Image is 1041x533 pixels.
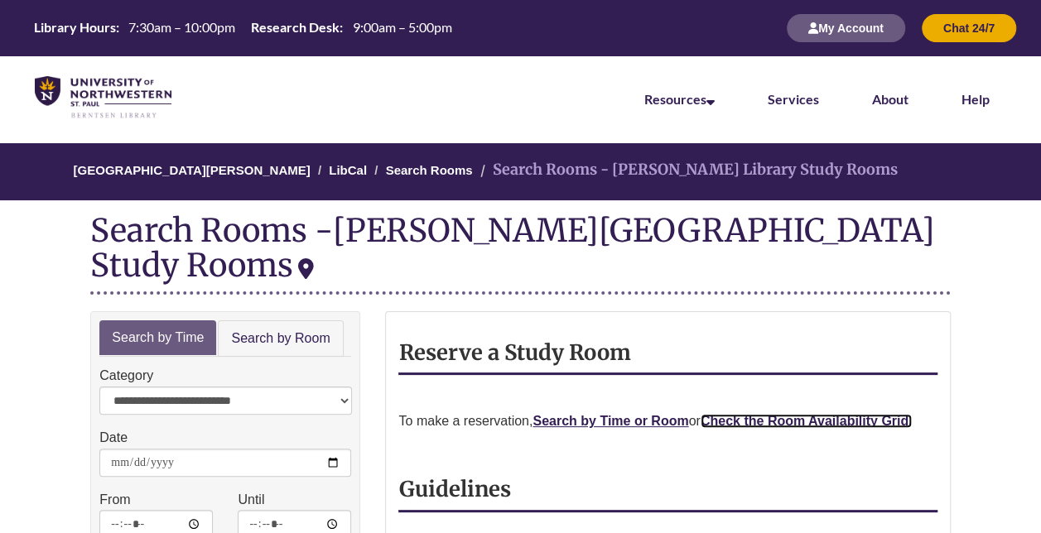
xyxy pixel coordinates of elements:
[27,18,122,36] th: Library Hours:
[244,18,345,36] th: Research Desk:
[398,339,630,366] strong: Reserve a Study Room
[99,489,130,511] label: From
[787,14,905,42] button: My Account
[90,210,934,285] div: [PERSON_NAME][GEOGRAPHIC_DATA] Study Rooms
[74,163,311,177] a: [GEOGRAPHIC_DATA][PERSON_NAME]
[872,91,908,107] a: About
[768,91,819,107] a: Services
[35,76,171,119] img: UNWSP Library Logo
[353,19,452,35] span: 9:00am – 5:00pm
[701,414,913,428] a: Check the Room Availability Grid.
[533,414,688,428] a: Search by Time or Room
[922,21,1016,35] a: Chat 24/7
[218,320,343,358] a: Search by Room
[398,476,510,502] strong: Guidelines
[128,19,235,35] span: 7:30am – 10:00pm
[99,427,128,449] label: Date
[386,163,473,177] a: Search Rooms
[238,489,264,511] label: Until
[329,163,367,177] a: LibCal
[90,143,950,200] nav: Breadcrumb
[398,411,937,432] p: To make a reservation, or
[787,21,905,35] a: My Account
[99,320,216,356] a: Search by Time
[90,213,950,294] div: Search Rooms -
[922,14,1016,42] button: Chat 24/7
[99,365,153,387] label: Category
[27,18,458,38] a: Hours Today
[476,158,898,182] li: Search Rooms - [PERSON_NAME] Library Study Rooms
[961,91,990,107] a: Help
[27,18,458,36] table: Hours Today
[644,91,715,107] a: Resources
